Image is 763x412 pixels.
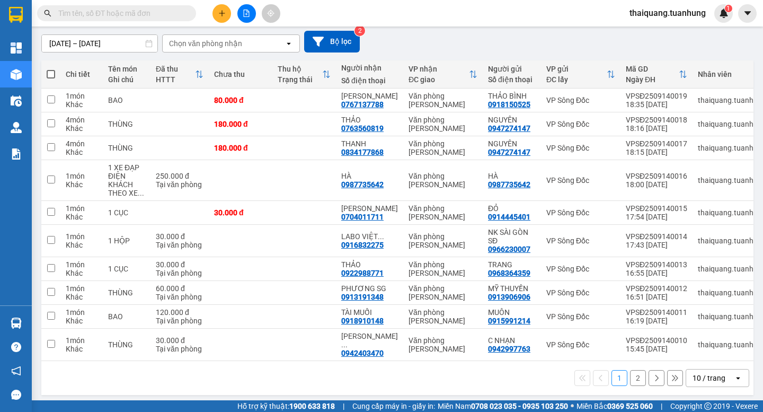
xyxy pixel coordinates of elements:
[626,172,687,180] div: VPSĐ2509140016
[488,100,530,109] div: 0918150525
[11,95,22,107] img: warehouse-icon
[693,373,725,383] div: 10 / trang
[661,400,662,412] span: |
[66,213,97,221] div: Khác
[626,100,687,109] div: 18:35 [DATE]
[66,139,97,148] div: 4 món
[488,65,536,73] div: Người gửi
[66,70,97,78] div: Chi tiết
[409,260,477,277] div: Văn phòng [PERSON_NAME]
[108,144,145,152] div: THÙNG
[341,148,384,156] div: 0834177868
[341,180,384,189] div: 0987735642
[626,232,687,241] div: VPSĐ2509140014
[546,65,607,73] div: VP gửi
[108,120,145,128] div: THÙNG
[341,340,348,349] span: ...
[66,269,97,277] div: Khác
[66,284,97,293] div: 1 món
[626,204,687,213] div: VPSĐ2509140015
[546,120,615,128] div: VP Sông Đốc
[546,75,607,84] div: ĐC lấy
[11,122,22,133] img: warehouse-icon
[138,189,144,197] span: ...
[66,116,97,124] div: 4 món
[488,213,530,221] div: 0914445401
[262,4,280,23] button: aim
[488,228,536,245] div: NK SÀI GÒN SĐ
[488,92,536,100] div: THẢO BÌNH
[626,336,687,345] div: VPSĐ2509140010
[719,8,729,18] img: icon-new-feature
[341,139,398,148] div: THANH
[488,204,536,213] div: ĐỎ
[409,65,469,73] div: VP nhận
[341,172,398,180] div: HÀ
[66,345,97,353] div: Khác
[341,308,398,317] div: TÀI MUỐI
[341,241,384,249] div: 0916832275
[626,180,687,189] div: 18:00 [DATE]
[488,345,530,353] div: 0942997763
[341,260,398,269] div: THẢO
[341,213,384,221] div: 0704011711
[156,232,203,241] div: 30.000 đ
[341,76,398,85] div: Số điện thoại
[488,116,536,124] div: NGUYÊN
[341,100,384,109] div: 0767137788
[66,204,97,213] div: 1 món
[11,366,21,376] span: notification
[341,232,398,241] div: LABO VIỆT NET
[626,241,687,249] div: 17:43 [DATE]
[488,336,536,345] div: C NHẠN
[66,336,97,345] div: 1 món
[156,241,203,249] div: Tại văn phòng
[150,60,209,89] th: Toggle SortBy
[546,96,615,104] div: VP Sông Đốc
[488,293,530,301] div: 0913906906
[156,75,195,84] div: HTTT
[626,260,687,269] div: VPSĐ2509140013
[738,4,757,23] button: caret-down
[626,92,687,100] div: VPSĐ2509140019
[214,70,267,78] div: Chưa thu
[546,312,615,321] div: VP Sông Đốc
[341,349,384,357] div: 0942403470
[278,75,322,84] div: Trạng thái
[108,340,145,349] div: THÙNG
[11,69,22,80] img: warehouse-icon
[626,75,679,84] div: Ngày ĐH
[108,180,145,197] div: KHÁCH THEO XE 080
[607,402,653,410] strong: 0369 525 060
[156,317,203,325] div: Tại văn phòng
[488,180,530,189] div: 0987735642
[488,260,536,269] div: TRANG
[156,308,203,317] div: 120.000 đ
[620,60,693,89] th: Toggle SortBy
[576,400,653,412] span: Miền Bắc
[546,340,615,349] div: VP Sông Đốc
[409,204,477,221] div: Văn phòng [PERSON_NAME]
[156,65,195,73] div: Đã thu
[626,124,687,133] div: 18:16 [DATE]
[11,42,22,54] img: dashboard-icon
[488,148,530,156] div: 0947274147
[488,269,530,277] div: 0968364359
[409,172,477,189] div: Văn phòng [PERSON_NAME]
[108,65,145,73] div: Tên món
[626,213,687,221] div: 17:54 [DATE]
[11,342,21,352] span: question-circle
[278,65,322,73] div: Thu hộ
[488,139,536,148] div: NGUYÊN
[267,10,274,17] span: aim
[66,148,97,156] div: Khác
[409,308,477,325] div: Văn phòng [PERSON_NAME]
[108,163,145,180] div: 1 XE ĐẠP ĐIỆN
[108,312,145,321] div: BAO
[409,139,477,156] div: Văn phòng [PERSON_NAME]
[44,10,51,17] span: search
[409,232,477,249] div: Văn phòng [PERSON_NAME]
[488,317,530,325] div: 0915991214
[66,293,97,301] div: Khác
[488,245,530,253] div: 0966230007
